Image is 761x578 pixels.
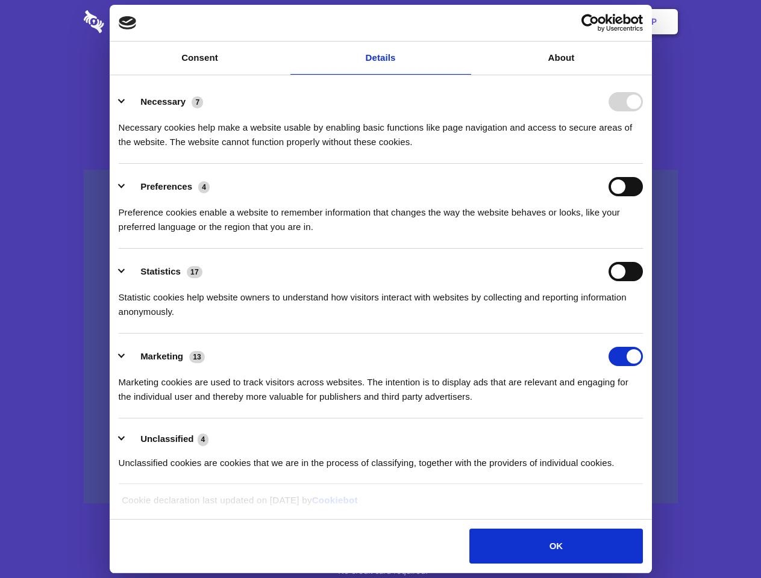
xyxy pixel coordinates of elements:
div: Preference cookies enable a website to remember information that changes the way the website beha... [119,196,643,234]
a: Contact [489,3,544,40]
iframe: Drift Widget Chat Controller [701,518,747,564]
button: OK [469,529,642,564]
button: Unclassified (4) [119,432,216,447]
a: About [471,42,652,75]
label: Necessary [140,96,186,107]
span: 4 [198,433,209,446]
span: 7 [192,96,203,108]
div: Necessary cookies help make a website usable by enabling basic functions like page navigation and... [119,111,643,149]
label: Preferences [140,181,192,191]
h1: Eliminate Slack Data Loss. [84,54,678,98]
label: Marketing [140,351,183,361]
button: Preferences (4) [119,177,218,196]
label: Statistics [140,266,181,276]
a: Wistia video thumbnail [84,170,678,504]
button: Marketing (13) [119,347,213,366]
a: Cookiebot [312,495,358,505]
div: Unclassified cookies are cookies that we are in the process of classifying, together with the pro... [119,447,643,470]
span: 13 [189,351,205,363]
div: Marketing cookies are used to track visitors across websites. The intention is to display ads tha... [119,366,643,404]
img: logo [119,16,137,30]
div: Cookie declaration last updated on [DATE] by [113,493,648,517]
span: 17 [187,266,202,278]
div: Statistic cookies help website owners to understand how visitors interact with websites by collec... [119,281,643,319]
h4: Auto-redaction of sensitive data, encrypted data sharing and self-destructing private chats. Shar... [84,110,678,149]
a: Pricing [354,3,406,40]
img: logo-wordmark-white-trans-d4663122ce5f474addd5e946df7df03e33cb6a1c49d2221995e7729f52c070b2.svg [84,10,187,33]
button: Statistics (17) [119,262,210,281]
a: Login [546,3,599,40]
a: Consent [110,42,290,75]
a: Usercentrics Cookiebot - opens in a new window [537,14,643,32]
a: Details [290,42,471,75]
button: Necessary (7) [119,92,211,111]
span: 4 [198,181,210,193]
